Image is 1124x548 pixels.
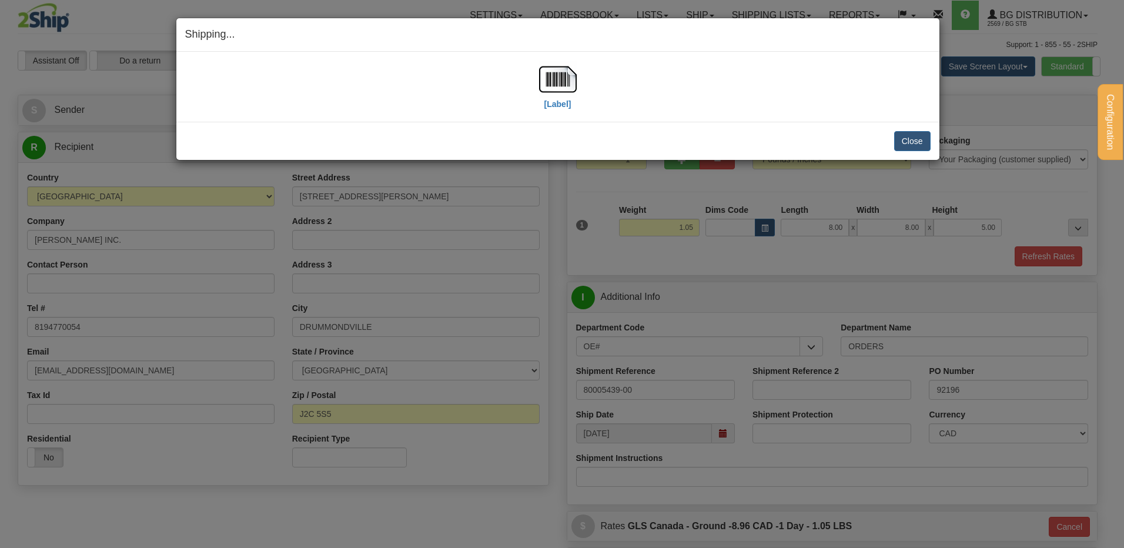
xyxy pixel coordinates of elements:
[539,61,577,98] img: barcode.jpg
[1098,84,1123,160] button: Configuration
[544,98,571,110] label: [Label]
[185,28,235,40] span: Shipping...
[894,131,931,151] button: Close
[539,73,577,108] a: [Label]
[1097,214,1123,334] iframe: chat widget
